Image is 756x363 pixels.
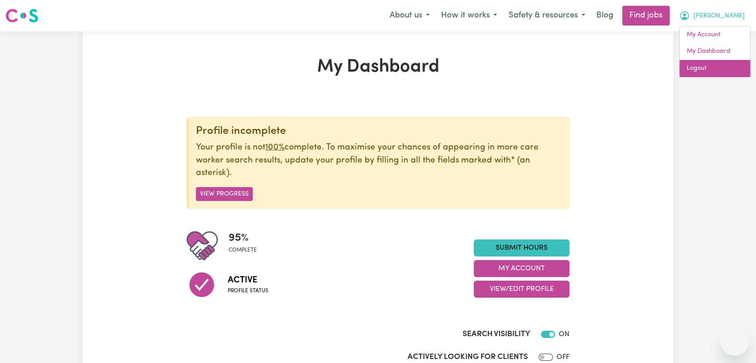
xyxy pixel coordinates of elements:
[463,329,530,340] label: Search Visibility
[622,6,670,26] a: Find jobs
[556,354,569,361] span: OFF
[196,187,253,201] button: View Progress
[673,6,751,25] button: My Account
[408,351,528,363] label: Actively Looking for Clients
[559,331,569,338] span: ON
[228,287,268,295] span: Profile status
[265,143,285,152] u: 100%
[680,43,750,60] a: My Dashboard
[503,6,591,25] button: Safety & resources
[680,26,750,43] a: My Account
[474,239,569,256] a: Submit Hours
[187,56,569,78] h1: My Dashboard
[679,26,751,77] div: My Account
[474,281,569,298] button: View/Edit Profile
[474,260,569,277] button: My Account
[680,60,750,77] a: Logout
[5,8,38,24] img: Careseekers logo
[435,6,503,25] button: How it works
[229,246,257,254] span: complete
[229,230,264,261] div: Profile completeness: 95%
[384,6,435,25] button: About us
[196,141,562,180] p: Your profile is not complete. To maximise your chances of appearing in more care worker search re...
[591,6,619,26] a: Blog
[229,230,257,246] span: 95 %
[5,5,38,26] a: Careseekers logo
[196,125,562,138] div: Profile incomplete
[720,327,749,356] iframe: Button to launch messaging window
[693,11,745,21] span: [PERSON_NAME]
[228,273,268,287] span: Active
